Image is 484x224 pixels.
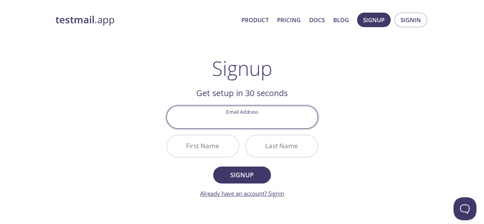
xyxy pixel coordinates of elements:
h1: Signup [212,57,272,80]
iframe: Help Scout Beacon - Open [453,197,476,220]
button: Signup [357,13,391,27]
h2: Get setup in 30 seconds [166,87,318,100]
a: Product [241,15,269,25]
a: Docs [309,15,325,25]
span: Signin [401,15,421,25]
a: Already have an account? Signin [200,190,284,197]
span: Signup [363,15,385,25]
strong: testmail [55,13,95,26]
button: Signin [394,13,427,27]
span: Signup [222,170,262,180]
a: testmail.app [55,13,235,26]
button: Signup [213,167,271,183]
a: Pricing [277,15,301,25]
a: Blog [333,15,349,25]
